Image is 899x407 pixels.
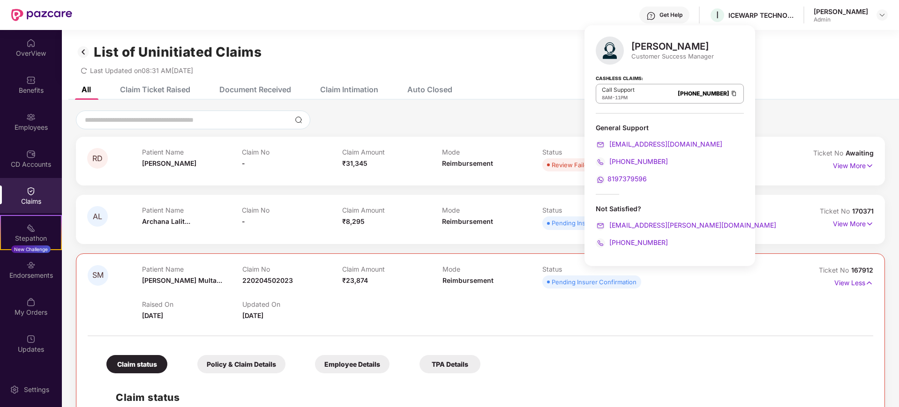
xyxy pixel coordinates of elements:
[142,217,190,225] span: Archana Lalit...
[142,276,222,284] span: [PERSON_NAME] Multa...
[596,221,605,230] img: svg+xml;base64,PHN2ZyB4bWxucz0iaHR0cDovL3d3dy53My5vcmcvMjAwMC9zdmciIHdpZHRoPSIyMCIgaGVpZ2h0PSIyMC...
[716,9,719,21] span: I
[26,223,36,233] img: svg+xml;base64,PHN2ZyB4bWxucz0iaHR0cDovL3d3dy53My5vcmcvMjAwMC9zdmciIHdpZHRoPSIyMSIgaGVpZ2h0PSIyMC...
[607,175,647,183] span: 8197379596
[596,238,605,248] img: svg+xml;base64,PHN2ZyB4bWxucz0iaHR0cDovL3d3dy53My5vcmcvMjAwMC9zdmciIHdpZHRoPSIyMCIgaGVpZ2h0PSIyMC...
[814,16,868,23] div: Admin
[542,206,643,214] p: Status
[92,271,104,279] span: SM
[342,217,365,225] span: ₹8,295
[342,265,442,273] p: Claim Amount
[320,85,378,94] div: Claim Intimation
[1,234,61,243] div: Stepathon
[242,148,342,156] p: Claim No
[11,9,72,21] img: New Pazcare Logo
[26,260,36,270] img: svg+xml;base64,PHN2ZyBpZD0iRW5kb3JzZW1lbnRzIiB4bWxucz0iaHR0cDovL3d3dy53My5vcmcvMjAwMC9zdmciIHdpZH...
[442,206,542,214] p: Mode
[833,216,874,229] p: View More
[93,213,102,221] span: AL
[342,159,367,167] span: ₹31,345
[615,95,628,100] span: 11PM
[342,148,442,156] p: Claim Amount
[596,37,624,65] img: svg+xml;base64,PHN2ZyB4bWxucz0iaHR0cDovL3d3dy53My5vcmcvMjAwMC9zdmciIHhtbG5zOnhsaW5rPSJodHRwOi8vd3...
[342,206,442,214] p: Claim Amount
[865,278,873,288] img: svg+xml;base64,PHN2ZyB4bWxucz0iaHR0cDovL3d3dy53My5vcmcvMjAwMC9zdmciIHdpZHRoPSIxNyIgaGVpZ2h0PSIxNy...
[596,123,744,132] div: General Support
[596,73,643,83] strong: Cashless Claims:
[596,157,668,165] a: [PHONE_NUMBER]
[442,217,493,225] span: Reimbursement
[242,265,342,273] p: Claim No
[26,38,36,48] img: svg+xml;base64,PHN2ZyBpZD0iSG9tZSIgeG1sbnM9Imh0dHA6Ly93d3cudzMub3JnLzIwMDAvc3ZnIiB3aWR0aD0iMjAiIG...
[120,85,190,94] div: Claim Ticket Raised
[607,221,776,229] span: [EMAIL_ADDRESS][PERSON_NAME][DOMAIN_NAME]
[342,276,368,284] span: ₹23,874
[94,44,262,60] h1: List of Uninitiated Claims
[26,186,36,196] img: svg+xml;base64,PHN2ZyBpZD0iQ2xhaW0iIHhtbG5zPSJodHRwOi8vd3d3LnczLm9yZy8yMDAwL3N2ZyIgd2lkdGg9IjIwIi...
[607,140,722,148] span: [EMAIL_ADDRESS][DOMAIN_NAME]
[631,41,714,52] div: [PERSON_NAME]
[26,334,36,344] img: svg+xml;base64,PHN2ZyBpZD0iVXBkYXRlZCIgeG1sbnM9Imh0dHA6Ly93d3cudzMub3JnLzIwMDAvc3ZnIiB3aWR0aD0iMj...
[833,158,874,171] p: View More
[407,85,452,94] div: Auto Closed
[552,218,637,228] div: Pending Insurer Confirmation
[607,157,668,165] span: [PHONE_NUMBER]
[442,265,542,273] p: Mode
[659,11,682,19] div: Get Help
[26,75,36,85] img: svg+xml;base64,PHN2ZyBpZD0iQmVuZWZpdHMiIHhtbG5zPSJodHRwOi8vd3d3LnczLm9yZy8yMDAwL3N2ZyIgd2lkdGg9Ij...
[10,385,19,394] img: svg+xml;base64,PHN2ZyBpZD0iU2V0dGluZy0yMHgyMCIgeG1sbnM9Imh0dHA6Ly93d3cudzMub3JnLzIwMDAvc3ZnIiB3aW...
[542,148,643,156] p: Status
[596,238,668,246] a: [PHONE_NUMBER]
[219,85,291,94] div: Document Received
[106,355,167,373] div: Claim status
[819,266,851,274] span: Ticket No
[596,140,605,149] img: svg+xml;base64,PHN2ZyB4bWxucz0iaHR0cDovL3d3dy53My5vcmcvMjAwMC9zdmciIHdpZHRoPSIyMCIgaGVpZ2h0PSIyMC...
[142,265,242,273] p: Patient Name
[81,67,87,74] span: redo
[142,159,196,167] span: [PERSON_NAME]
[596,175,605,185] img: svg+xml;base64,PHN2ZyB4bWxucz0iaHR0cDovL3d3dy53My5vcmcvMjAwMC9zdmciIHdpZHRoPSIyMCIgaGVpZ2h0PSIyMC...
[607,238,668,246] span: [PHONE_NUMBER]
[596,221,776,229] a: [EMAIL_ADDRESS][PERSON_NAME][DOMAIN_NAME]
[26,112,36,122] img: svg+xml;base64,PHN2ZyBpZD0iRW1wbG95ZWVzIiB4bWxucz0iaHR0cDovL3d3dy53My5vcmcvMjAwMC9zdmciIHdpZHRoPS...
[76,44,91,60] img: svg+xml;base64,PHN2ZyB3aWR0aD0iMzIiIGhlaWdodD0iMzIiIHZpZXdCb3g9IjAgMCAzMiAzMiIgZmlsbD0ibm9uZSIgeG...
[602,94,635,101] div: -
[814,7,868,16] div: [PERSON_NAME]
[596,175,647,183] a: 8197379596
[21,385,52,394] div: Settings
[82,85,91,94] div: All
[596,140,722,148] a: [EMAIL_ADDRESS][DOMAIN_NAME]
[26,297,36,307] img: svg+xml;base64,PHN2ZyBpZD0iTXlfT3JkZXJzIiBkYXRhLW5hbWU9Ik15IE9yZGVycyIgeG1sbnM9Imh0dHA6Ly93d3cudz...
[442,276,494,284] span: Reimbursement
[142,311,163,319] span: [DATE]
[11,245,51,253] div: New Challenge
[92,155,103,163] span: RD
[542,265,642,273] p: Status
[834,275,873,288] p: View Less
[866,161,874,171] img: svg+xml;base64,PHN2ZyB4bWxucz0iaHR0cDovL3d3dy53My5vcmcvMjAwMC9zdmciIHdpZHRoPSIxNyIgaGVpZ2h0PSIxNy...
[596,204,744,248] div: Not Satisfied?
[728,11,794,20] div: ICEWARP TECHNOLOGIES PRIVATE LIMITED
[596,204,744,213] div: Not Satisfied?
[552,277,637,287] div: Pending Insurer Confirmation
[242,159,245,167] span: -
[730,89,738,97] img: Clipboard Icon
[442,159,493,167] span: Reimbursement
[442,148,542,156] p: Mode
[197,355,285,373] div: Policy & Claim Details
[646,11,656,21] img: svg+xml;base64,PHN2ZyBpZD0iSGVscC0zMngzMiIgeG1sbnM9Imh0dHA6Ly93d3cudzMub3JnLzIwMDAvc3ZnIiB3aWR0aD...
[852,207,874,215] span: 170371
[242,300,342,308] p: Updated On
[596,123,744,185] div: General Support
[242,217,245,225] span: -
[596,157,605,167] img: svg+xml;base64,PHN2ZyB4bWxucz0iaHR0cDovL3d3dy53My5vcmcvMjAwMC9zdmciIHdpZHRoPSIyMCIgaGVpZ2h0PSIyMC...
[142,206,242,214] p: Patient Name
[813,149,846,157] span: Ticket No
[846,149,874,157] span: Awaiting
[602,86,635,94] p: Call Support
[90,67,193,74] span: Last Updated on 08:31 AM[DATE]
[678,90,729,97] a: [PHONE_NUMBER]
[420,355,480,373] div: TPA Details
[242,276,293,284] span: 220204502023
[602,95,612,100] span: 8AM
